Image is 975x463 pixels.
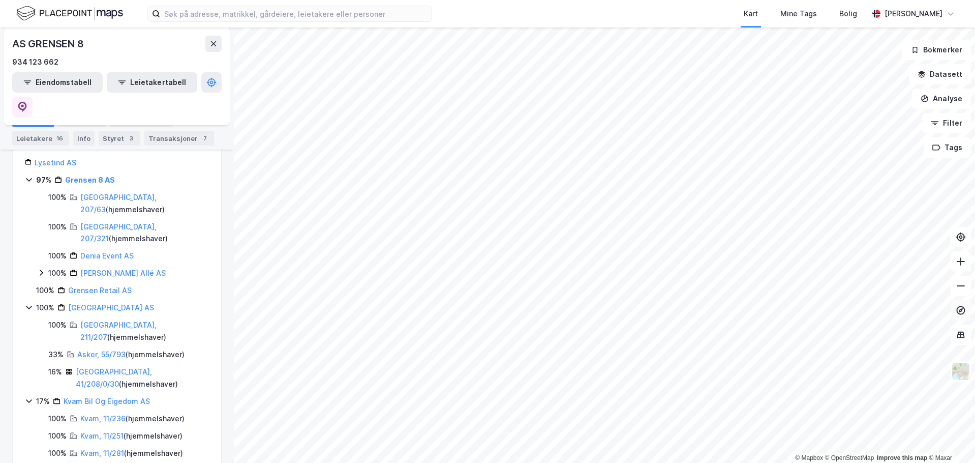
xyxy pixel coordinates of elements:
[80,319,209,343] div: ( hjemmelshaver )
[12,56,58,68] div: 934 123 662
[77,349,185,361] div: ( hjemmelshaver )
[48,447,67,459] div: 100%
[48,221,67,233] div: 100%
[200,133,210,143] div: 7
[160,6,432,21] input: Søk på adresse, matrikkel, gårdeiere, leietakere eller personer
[36,284,54,297] div: 100%
[48,319,67,331] div: 100%
[922,113,971,133] button: Filter
[48,250,67,262] div: 100%
[76,367,152,388] a: [GEOGRAPHIC_DATA], 41/208/0/30
[839,8,857,20] div: Bolig
[48,267,67,279] div: 100%
[54,133,65,143] div: 16
[80,447,183,459] div: ( hjemmelshaver )
[80,413,185,425] div: ( hjemmelshaver )
[107,72,197,93] button: Leietakertabell
[35,158,76,167] a: Lysetind AS
[924,414,975,463] iframe: Chat Widget
[909,64,971,84] button: Datasett
[80,222,157,243] a: [GEOGRAPHIC_DATA], 207/321
[80,414,126,423] a: Kvam, 11/236
[144,131,214,146] div: Transaksjoner
[48,430,67,442] div: 100%
[68,303,154,312] a: [GEOGRAPHIC_DATA] AS
[12,131,69,146] div: Leietakere
[48,191,67,204] div: 100%
[99,131,140,146] div: Styret
[77,350,126,359] a: Asker, 55/793
[825,454,874,461] a: OpenStreetMap
[80,269,166,277] a: [PERSON_NAME] Allé AS
[36,174,51,186] div: 97%
[912,89,971,109] button: Analyse
[924,137,971,158] button: Tags
[744,8,758,20] div: Kart
[48,366,62,378] div: 16%
[65,176,115,184] a: Grensen 8 AS
[73,131,95,146] div: Info
[780,8,817,20] div: Mine Tags
[795,454,823,461] a: Mapbox
[126,133,136,143] div: 3
[64,397,150,406] a: Kvam Bil Og Eigedom AS
[48,349,64,361] div: 33%
[924,414,975,463] div: Kontrollprogram for chat
[36,395,50,408] div: 17%
[885,8,942,20] div: [PERSON_NAME]
[80,251,134,260] a: Denia Event AS
[12,72,103,93] button: Eiendomstabell
[80,430,182,442] div: ( hjemmelshaver )
[80,191,209,216] div: ( hjemmelshaver )
[48,413,67,425] div: 100%
[80,193,157,214] a: [GEOGRAPHIC_DATA], 207/63
[80,221,209,245] div: ( hjemmelshaver )
[12,36,86,52] div: AS GRENSEN 8
[16,5,123,22] img: logo.f888ab2527a4732fd821a326f86c7f29.svg
[80,431,124,440] a: Kvam, 11/251
[951,362,970,381] img: Z
[76,366,209,390] div: ( hjemmelshaver )
[877,454,927,461] a: Improve this map
[80,321,157,341] a: [GEOGRAPHIC_DATA], 211/207
[36,302,54,314] div: 100%
[68,286,132,295] a: Grensen Retail AS
[902,40,971,60] button: Bokmerker
[80,449,124,457] a: Kvam, 11/281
